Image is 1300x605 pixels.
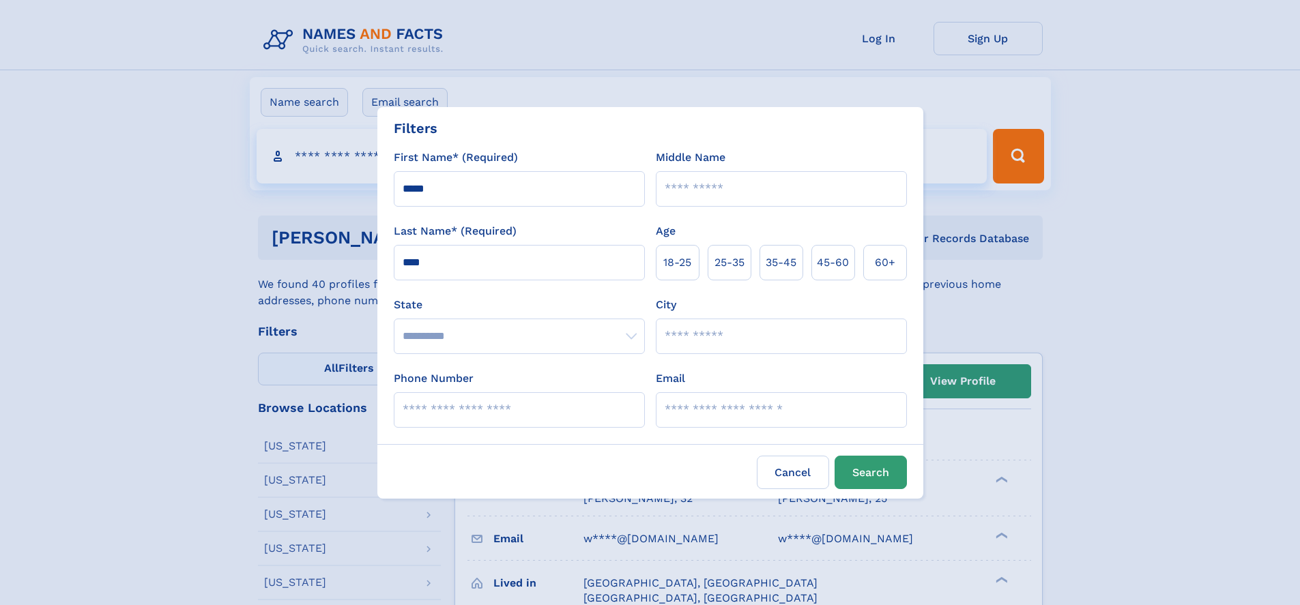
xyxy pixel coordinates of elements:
[656,370,685,387] label: Email
[875,254,895,271] span: 60+
[663,254,691,271] span: 18‑25
[394,149,518,166] label: First Name* (Required)
[394,370,474,387] label: Phone Number
[656,297,676,313] label: City
[656,149,725,166] label: Middle Name
[394,297,645,313] label: State
[817,254,849,271] span: 45‑60
[656,223,676,239] label: Age
[757,456,829,489] label: Cancel
[394,223,517,239] label: Last Name* (Required)
[835,456,907,489] button: Search
[714,254,745,271] span: 25‑35
[766,254,796,271] span: 35‑45
[394,118,437,138] div: Filters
